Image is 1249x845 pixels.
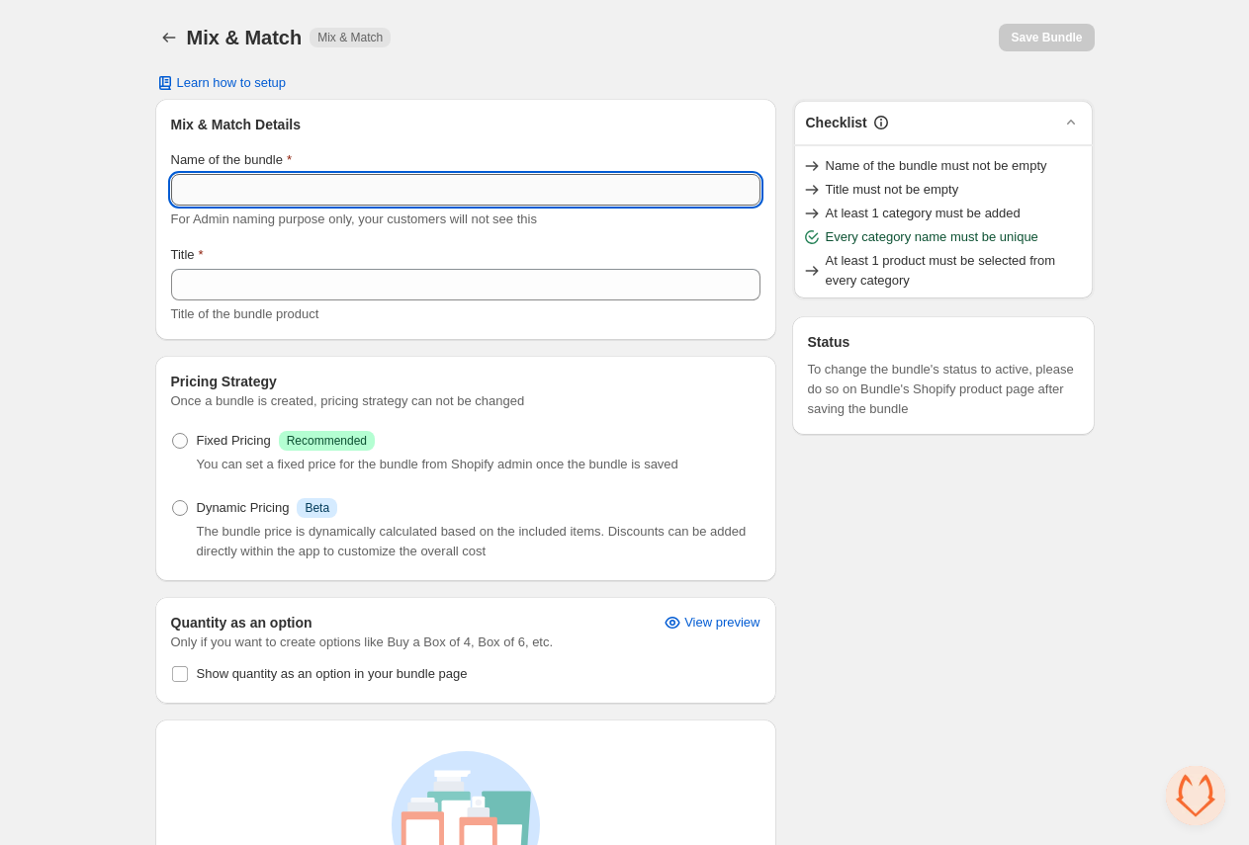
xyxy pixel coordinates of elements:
span: Every category name must be unique [826,227,1038,247]
h3: Mix & Match Details [171,115,760,134]
label: Name of the bundle [171,150,293,170]
span: At least 1 category must be added [826,204,1021,223]
span: Show quantity as an option in your bundle page [197,666,468,681]
label: Title [171,245,204,265]
span: Only if you want to create options like Buy a Box of 4, Box of 6, etc. [171,633,760,652]
button: View preview [651,607,771,638]
button: Back [155,24,183,51]
span: Fixed Pricing [197,431,271,451]
span: Title must not be empty [826,180,959,200]
span: Dynamic Pricing [197,498,290,518]
span: At least 1 product must be selected from every category [826,251,1085,291]
a: Learn how to setup [143,69,299,97]
span: For Admin naming purpose only, your customers will not see this [171,211,537,226]
span: Beta [305,500,329,516]
span: Name of the bundle must not be empty [826,156,1047,176]
span: Learn how to setup [177,75,287,91]
span: The bundle price is dynamically calculated based on the included items. Discounts can be added di... [197,524,747,558]
span: To change the bundle's status to active, please do so on Bundle's Shopify product page after savi... [808,360,1079,419]
span: View preview [684,615,759,631]
span: Title of the bundle product [171,306,319,321]
h3: Status [808,332,1079,352]
h3: Checklist [806,113,867,132]
h3: Quantity as an option [171,613,312,633]
span: You can set a fixed price for the bundle from Shopify admin once the bundle is saved [197,457,678,471]
h1: Mix & Match [187,26,303,49]
span: Recommended [287,433,367,449]
span: Mix & Match [317,30,383,45]
h3: Pricing Strategy [171,372,760,391]
div: Open chat [1166,766,1225,825]
span: Once a bundle is created, pricing strategy can not be changed [171,391,760,411]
